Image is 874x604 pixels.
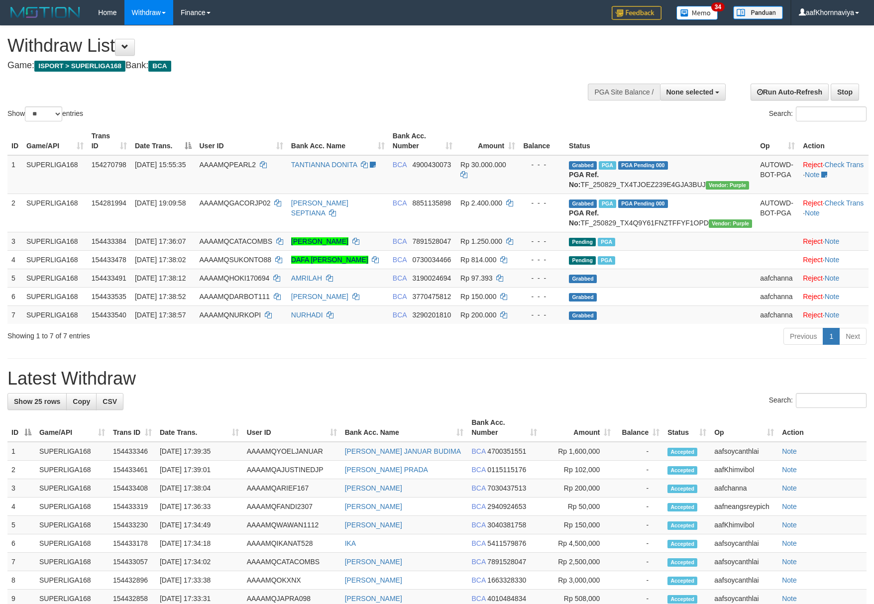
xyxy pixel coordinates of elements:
[710,413,778,442] th: Op: activate to sort column ascending
[7,232,22,250] td: 3
[523,273,561,283] div: - - -
[135,237,186,245] span: [DATE] 17:36:07
[541,534,615,553] td: Rp 4,500,000
[487,558,526,566] span: Copy 7891528047 to clipboard
[243,479,341,498] td: AAAAMQARIEF167
[799,194,869,232] td: · ·
[22,305,88,324] td: SUPERLIGA168
[615,516,663,534] td: -
[803,237,823,245] a: Reject
[92,274,126,282] span: 154433491
[471,558,485,566] span: BCA
[109,498,156,516] td: 154433319
[7,287,22,305] td: 6
[831,84,859,101] a: Stop
[35,571,109,590] td: SUPERLIGA168
[200,311,261,319] span: AAAAMQNURKOPI
[14,398,60,405] span: Show 25 rows
[35,516,109,534] td: SUPERLIGA168
[92,237,126,245] span: 154433384
[243,534,341,553] td: AAAAMQIKANAT528
[471,447,485,455] span: BCA
[7,194,22,232] td: 2
[35,498,109,516] td: SUPERLIGA168
[35,442,109,461] td: SUPERLIGA168
[200,293,270,301] span: AAAAMQDARBOT111
[667,540,697,548] span: Accepted
[200,256,271,264] span: AAAAMQSUKONTO88
[710,498,778,516] td: aafneangsreypich
[615,534,663,553] td: -
[751,84,829,101] a: Run Auto-Refresh
[460,199,502,207] span: Rp 2.400.000
[35,413,109,442] th: Game/API: activate to sort column ascending
[88,127,131,155] th: Trans ID: activate to sort column ascending
[782,447,797,455] a: Note
[35,534,109,553] td: SUPERLIGA168
[345,503,402,510] a: [PERSON_NAME]
[92,311,126,319] span: 154433540
[756,155,799,194] td: AUTOWD-BOT-PGA
[541,516,615,534] td: Rp 150,000
[667,595,697,604] span: Accepted
[541,498,615,516] td: Rp 50,000
[109,553,156,571] td: 154433057
[825,161,864,169] a: Check Trans
[7,479,35,498] td: 3
[471,521,485,529] span: BCA
[393,161,407,169] span: BCA
[803,311,823,319] a: Reject
[667,503,697,511] span: Accepted
[135,293,186,301] span: [DATE] 17:38:52
[393,274,407,282] span: BCA
[109,534,156,553] td: 154433178
[393,311,407,319] span: BCA
[615,571,663,590] td: -
[569,209,599,227] b: PGA Ref. No:
[710,479,778,498] td: aafchanna
[291,274,322,282] a: AMRILAH
[109,516,156,534] td: 154433230
[471,576,485,584] span: BCA
[460,161,506,169] span: Rp 30.000.000
[156,461,243,479] td: [DATE] 17:39:01
[805,171,820,179] a: Note
[22,127,88,155] th: Game/API: activate to sort column ascending
[825,293,840,301] a: Note
[541,461,615,479] td: Rp 102,000
[412,311,451,319] span: Copy 3290201810 to clipboard
[541,553,615,571] td: Rp 2,500,000
[393,199,407,207] span: BCA
[711,2,725,11] span: 34
[565,127,756,155] th: Status
[291,199,348,217] a: [PERSON_NAME] SEPTIANA
[103,398,117,405] span: CSV
[196,127,287,155] th: User ID: activate to sort column ascending
[7,393,67,410] a: Show 25 rows
[667,466,697,475] span: Accepted
[7,534,35,553] td: 6
[291,256,368,264] a: DAFA [PERSON_NAME]
[345,484,402,492] a: [PERSON_NAME]
[618,161,668,170] span: PGA Pending
[109,413,156,442] th: Trans ID: activate to sort column ascending
[823,328,840,345] a: 1
[803,161,823,169] a: Reject
[287,127,389,155] th: Bank Acc. Name: activate to sort column ascending
[412,274,451,282] span: Copy 3190024694 to clipboard
[7,36,573,56] h1: Withdraw List
[667,485,697,493] span: Accepted
[35,479,109,498] td: SUPERLIGA168
[710,442,778,461] td: aafsoycanthlai
[710,571,778,590] td: aafsoycanthlai
[541,571,615,590] td: Rp 3,000,000
[666,88,714,96] span: None selected
[460,237,502,245] span: Rp 1.250.000
[7,127,22,155] th: ID
[618,200,668,208] span: PGA Pending
[667,521,697,530] span: Accepted
[34,61,125,72] span: ISPORT > SUPERLIGA168
[569,311,597,320] span: Grabbed
[799,250,869,269] td: ·
[523,255,561,265] div: - - -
